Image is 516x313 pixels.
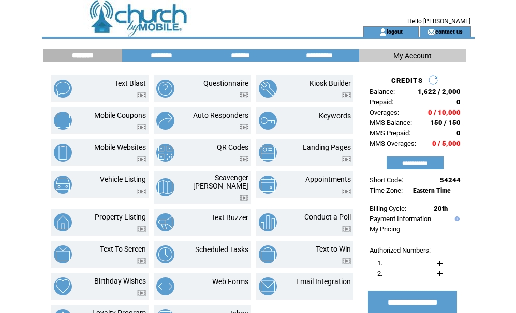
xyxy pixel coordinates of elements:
span: Overages: [370,108,399,116]
a: Email Integration [296,277,351,286]
a: Keywords [319,112,351,120]
img: video.png [240,156,248,162]
img: web-forms.png [156,277,174,295]
img: account_icon.gif [379,28,387,36]
span: 0 [456,129,461,137]
span: 150 / 150 [430,119,461,127]
a: Text Buzzer [211,213,248,222]
img: email-integration.png [259,277,277,295]
img: video.png [342,156,351,162]
img: video.png [137,189,146,194]
a: logout [387,28,403,35]
img: video.png [240,92,248,98]
span: MMS Prepaid: [370,129,410,137]
img: conduct-a-poll.png [259,213,277,231]
img: contact_us_icon.gif [427,28,435,36]
span: 2. [377,270,382,277]
a: Questionnaire [203,79,248,87]
img: mobile-coupons.png [54,112,72,130]
img: kiosk-builder.png [259,80,277,98]
img: help.gif [452,216,460,221]
a: QR Codes [217,143,248,151]
a: Text Blast [114,79,146,87]
img: landing-pages.png [259,144,277,162]
img: mobile-websites.png [54,144,72,162]
a: Payment Information [370,215,431,223]
a: Conduct a Poll [304,213,351,221]
a: Scheduled Tasks [195,245,248,254]
img: birthday-wishes.png [54,277,72,295]
a: Landing Pages [303,143,351,151]
img: vehicle-listing.png [54,176,72,194]
img: questionnaire.png [156,80,174,98]
img: scheduled-tasks.png [156,245,174,263]
a: Text to Win [316,245,351,253]
a: Mobile Websites [94,143,146,151]
span: MMS Overages: [370,139,416,147]
img: text-to-screen.png [54,245,72,263]
a: My Pricing [370,225,400,233]
span: 0 / 10,000 [428,108,461,116]
a: Auto Responders [193,111,248,119]
a: contact us [435,28,463,35]
a: Appointments [305,175,351,183]
img: text-blast.png [54,80,72,98]
img: video.png [342,92,351,98]
span: 0 [456,98,461,106]
a: Kiosk Builder [309,79,351,87]
span: Prepaid: [370,98,393,106]
img: video.png [137,92,146,98]
span: Time Zone: [370,186,403,194]
span: Hello [PERSON_NAME] [407,18,470,25]
span: Balance: [370,88,395,96]
img: video.png [137,156,146,162]
span: 54244 [440,176,461,184]
span: Short Code: [370,176,403,184]
img: video.png [240,195,248,201]
img: video.png [240,124,248,130]
img: auto-responders.png [156,112,174,130]
img: video.png [137,226,146,232]
img: text-buzzer.png [156,213,174,231]
span: 1. [377,259,382,267]
span: Billing Cycle: [370,205,406,212]
img: video.png [342,189,351,194]
span: Eastern Time [413,187,451,194]
span: 1,622 / 2,000 [418,88,461,96]
img: scavenger-hunt.png [156,178,174,196]
a: Scavenger [PERSON_NAME] [193,174,248,190]
img: appointments.png [259,176,277,194]
img: video.png [342,258,351,264]
span: My Account [393,52,432,60]
a: Mobile Coupons [94,111,146,119]
img: property-listing.png [54,213,72,231]
span: CREDITS [391,76,423,84]
img: video.png [137,258,146,264]
img: video.png [137,124,146,130]
img: keywords.png [259,112,277,130]
img: text-to-win.png [259,245,277,263]
span: 0 / 5,000 [432,139,461,147]
img: video.png [342,226,351,232]
a: Vehicle Listing [100,175,146,183]
a: Birthday Wishes [94,277,146,285]
span: 20th [434,205,448,212]
img: qr-codes.png [156,144,174,162]
a: Property Listing [95,213,146,221]
span: MMS Balance: [370,119,412,127]
a: Web Forms [212,277,248,286]
a: Text To Screen [100,245,146,253]
span: Authorized Numbers: [370,246,431,254]
img: video.png [137,290,146,296]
